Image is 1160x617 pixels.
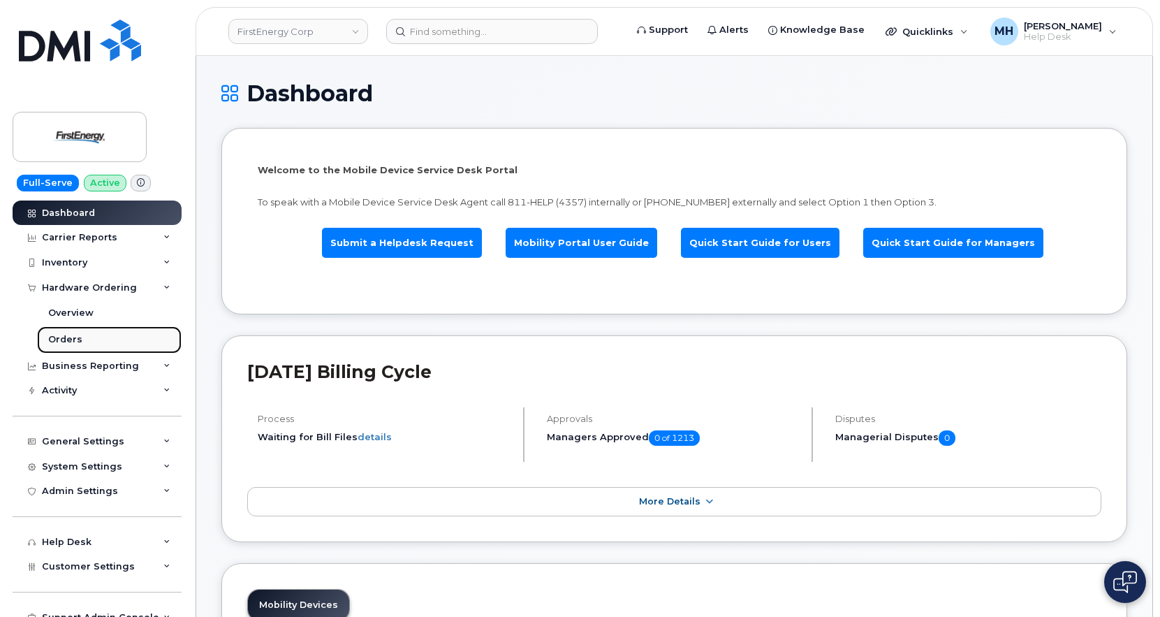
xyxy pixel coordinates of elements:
h4: Process [258,414,511,424]
h1: Dashboard [221,81,1127,106]
h2: [DATE] Billing Cycle [247,361,1101,382]
a: Quick Start Guide for Managers [863,228,1043,258]
span: 0 of 1213 [649,430,700,446]
a: details [358,431,392,442]
h4: Approvals [547,414,800,424]
h5: Managers Approved [547,430,800,446]
span: More Details [639,496,700,507]
p: To speak with a Mobile Device Service Desk Agent call 811-HELP (4357) internally or [PHONE_NUMBER... [258,196,1091,209]
p: Welcome to the Mobile Device Service Desk Portal [258,164,1091,177]
h5: Managerial Disputes [835,430,1101,446]
a: Quick Start Guide for Users [681,228,839,258]
a: Mobility Portal User Guide [506,228,657,258]
h4: Disputes [835,414,1101,424]
li: Waiting for Bill Files [258,430,511,444]
img: Open chat [1113,571,1137,593]
a: Submit a Helpdesk Request [322,228,482,258]
span: 0 [939,430,955,446]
